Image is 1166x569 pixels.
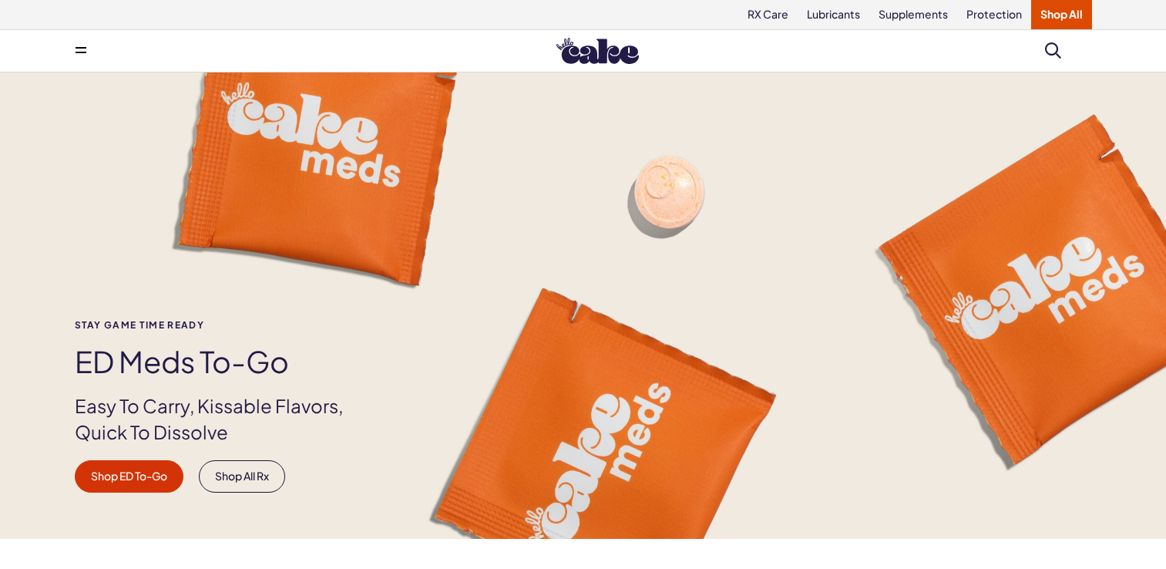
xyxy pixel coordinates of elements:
img: Hello Cake [556,38,639,64]
h1: ED Meds to-go [75,345,369,378]
p: Easy To Carry, Kissable Flavors, Quick To Dissolve [75,393,369,445]
a: Shop ED To-Go [75,460,183,493]
a: Shop All Rx [199,460,285,493]
span: Stay Game time ready [75,320,369,330]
